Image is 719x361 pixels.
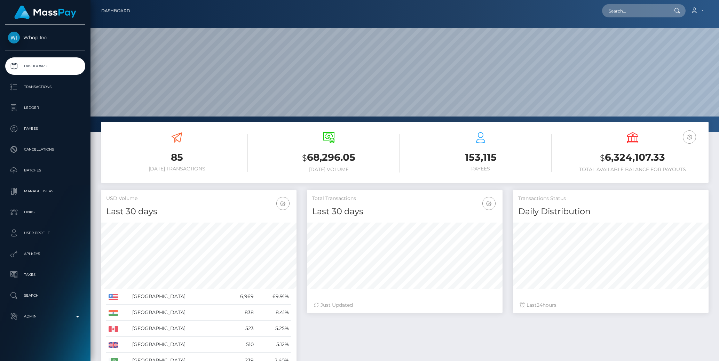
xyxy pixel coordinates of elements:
div: Last hours [520,302,702,309]
input: Search... [602,4,667,17]
a: Batches [5,162,85,179]
td: [GEOGRAPHIC_DATA] [130,305,226,321]
td: 8.41% [256,305,291,321]
div: Just Updated [314,302,496,309]
p: Dashboard [8,61,82,71]
a: Search [5,287,85,304]
h6: [DATE] Transactions [106,166,248,172]
p: Batches [8,165,82,176]
p: API Keys [8,249,82,259]
small: $ [600,153,605,163]
h5: USD Volume [106,195,291,202]
a: Taxes [5,266,85,283]
td: 5.25% [256,321,291,337]
h4: Daily Distribution [518,206,703,218]
p: Cancellations [8,144,82,155]
p: Manage Users [8,186,82,196]
td: 838 [226,305,256,321]
p: Links [8,207,82,217]
img: MassPay Logo [14,6,76,19]
p: User Profile [8,228,82,238]
p: Search [8,290,82,301]
h3: 6,324,107.33 [562,151,704,165]
td: [GEOGRAPHIC_DATA] [130,289,226,305]
a: Dashboard [5,57,85,75]
h3: 153,115 [410,151,552,164]
td: [GEOGRAPHIC_DATA] [130,337,226,353]
span: 24 [537,302,543,308]
a: Cancellations [5,141,85,158]
img: CA.png [109,326,118,332]
a: Manage Users [5,183,85,200]
a: Transactions [5,78,85,96]
h6: [DATE] Volume [258,167,400,173]
h4: Last 30 days [106,206,291,218]
a: Admin [5,308,85,325]
h5: Transactions Status [518,195,703,202]
a: Ledger [5,99,85,117]
h6: Total Available Balance for Payouts [562,167,704,173]
img: US.png [109,294,118,300]
span: Whop Inc [5,34,85,41]
p: Taxes [8,270,82,280]
p: Ledger [8,103,82,113]
h3: 85 [106,151,248,164]
h4: Last 30 days [312,206,497,218]
p: Payees [8,123,82,134]
td: 523 [226,321,256,337]
td: [GEOGRAPHIC_DATA] [130,321,226,337]
td: 6,969 [226,289,256,305]
a: API Keys [5,245,85,263]
h5: Total Transactions [312,195,497,202]
p: Admin [8,311,82,322]
img: GB.png [109,342,118,348]
p: Transactions [8,82,82,92]
img: IN.png [109,310,118,316]
small: $ [302,153,307,163]
a: Payees [5,120,85,137]
td: 69.91% [256,289,291,305]
a: Dashboard [101,3,130,18]
td: 5.12% [256,337,291,353]
td: 510 [226,337,256,353]
h6: Payees [410,166,552,172]
a: Links [5,203,85,221]
img: Whop Inc [8,32,20,43]
h3: 68,296.05 [258,151,400,165]
a: User Profile [5,224,85,242]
